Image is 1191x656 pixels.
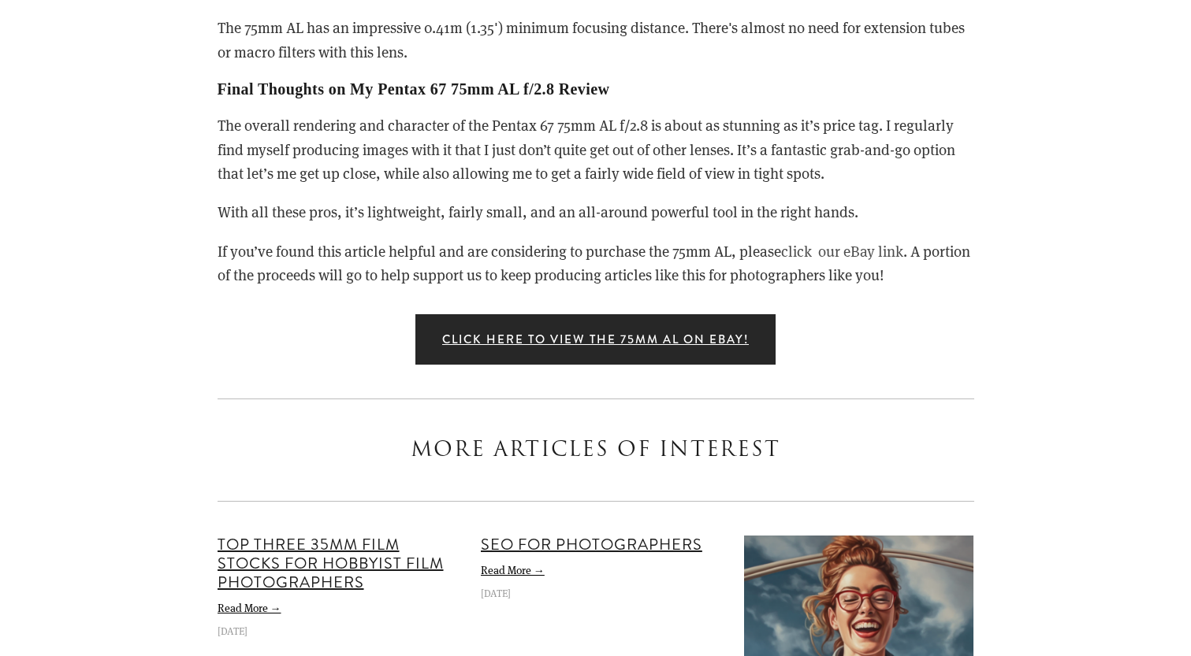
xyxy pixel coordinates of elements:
[481,533,702,556] a: SEO for Photographers
[218,16,974,64] p: The 75mm AL has an impressive 0.41m (1.35') minimum focusing distance. There's almost no need for...
[218,434,974,467] h3: More Articles of Interest
[481,586,511,600] time: [DATE]
[218,200,974,224] p: With all these pros, it’s lightweight, fairly small, and an all-around powerful tool in the right...
[218,80,610,98] strong: Final Thoughts on My Pentax 67 75mm AL f/2.8 Review
[415,314,776,365] a: Click Here to View the 75mm Al on Ebay!
[218,600,447,616] a: Read More →
[218,533,444,594] a: Top Three 35mm Film Stocks for Hobbyist Film Photographers
[218,239,974,287] p: If you’ve found this article helpful and are considering to purchase the 75mm AL, please . A port...
[218,113,974,185] p: The overall rendering and character of the Pentax 67 75mm AL f/2.8 is about as stunning as it’s p...
[781,241,903,261] a: click our eBay link
[481,562,710,578] a: Read More →
[218,624,248,638] time: [DATE]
